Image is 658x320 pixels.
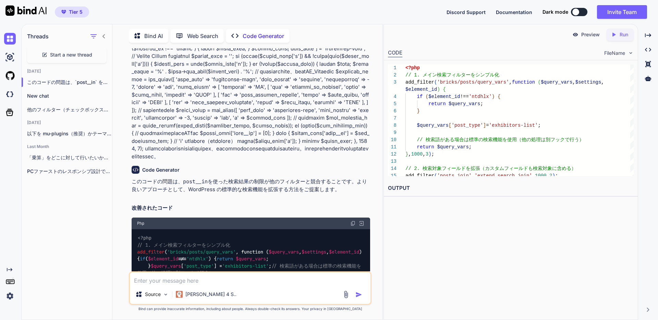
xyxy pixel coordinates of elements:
span: $query_vars [437,144,468,150]
div: 8 [388,122,397,129]
span: 2 [549,173,552,179]
span: ) [492,94,495,99]
span: ( [538,79,540,85]
img: icon [355,291,362,298]
p: PCファーストのレスポンシブ設計で「モバイルだけ」「PCだけ」で改行を入れたい場合、もっともシンプルかつメンテしやすいのは 1. HTML に改行箇所を示す空要素（brタグでも span 要素で... [27,168,112,175]
span: ; [480,101,483,107]
img: darkCloudIdeIcon [4,88,16,100]
div: 15 [388,172,397,180]
p: [PERSON_NAME] 4 S.. [185,291,236,298]
p: 「乗算」をどこに対して行いたいかでやり方が変わります。主なパターンとCSS例を挙げます。 1) 要素の背景色を、背面のコンテンツ（画像や下の要素）と乗算合成したい - mix-blend-mod... [27,154,112,161]
span: $query_vars [449,101,480,107]
img: copy [350,221,356,226]
span: return [217,256,233,262]
p: Preview [581,31,600,38]
span: 'bricks/posts/query_vars' [167,249,236,255]
h2: 改善されたコード [132,204,370,212]
span: // 検索語がある場合は標準の検索機能を使用（他の処理は別フックで行う） [417,137,584,143]
button: Discord Support [447,9,486,16]
span: // 検索語がある場合は標準の検索機能を使用（他の処理は別フックで行う） [137,263,361,276]
p: <?lor ips_dolors('ametco/adipi/elits_doei', temporin ($utlab_etdo, $magnaali, $enimadm_ve) { qu (... [132,37,370,160]
span: 1000 [535,173,547,179]
span: , [572,79,575,85]
img: chat [4,33,16,45]
span: 'post_type' [451,123,483,128]
span: Documentation [496,9,532,15]
span: 'exhibitors-list' [222,263,269,269]
h2: [DATE] [22,69,112,74]
p: このコードの問題は、 を使った検索結果の制限が他のフィルターと競合することです。より良いアプローチとして、WordPress の標準的な検索機能を拡張する方法をご提案します。 [132,178,370,193]
span: return [428,101,446,107]
span: $query_vars [151,263,181,269]
p: Run [620,31,628,38]
span: return [417,144,434,150]
div: 7 [388,115,397,122]
div: 13 [388,158,397,165]
span: $query_vars [417,123,448,128]
div: 10 [388,136,397,144]
span: ; [538,123,540,128]
span: FileName [604,50,625,57]
img: ai-studio [4,51,16,63]
div: 2 [388,72,397,79]
div: 4 [388,93,397,100]
span: , [472,173,474,179]
span: = [486,123,489,128]
span: ] [483,123,486,128]
span: Start a new thread [50,51,92,58]
span: ( [434,173,437,179]
span: , [601,79,604,85]
span: } [417,108,419,114]
button: Documentation [496,9,532,16]
h1: Threads [27,32,49,40]
span: function [512,79,535,85]
span: } [405,151,408,157]
p: このコードの問題は、`post__in` を使った検索結果の制限が他のフィルター... [27,79,112,86]
span: $query_vars [236,256,266,262]
p: Web Search [187,32,218,40]
img: settings [4,290,16,302]
span: { [498,94,500,99]
span: $query_vars [269,249,299,255]
span: Tier 5 [69,9,83,15]
div: 3 [388,79,397,86]
span: 'bricks/posts/query_vars' [437,79,509,85]
span: ( [434,79,437,85]
span: $query_vars [541,79,572,85]
img: preview [572,32,578,38]
img: Pick Models [163,292,169,297]
span: ) [552,173,555,179]
img: Open in Browser [358,220,365,226]
p: Source [145,291,161,298]
img: githubLight [4,70,16,82]
div: 14 [388,165,397,172]
span: 3 [425,151,428,157]
span: ) [437,87,440,92]
div: 11 [388,144,397,151]
span: Dark mode [543,9,568,15]
p: 他のフィルター（チェックボックスなど）と組み合わせて動作するように修正しましょう... [27,106,112,113]
span: $settings [302,249,326,255]
p: New chat [27,93,112,99]
span: [ [449,123,451,128]
div: CODE [388,49,402,57]
p: Code Generator [243,32,284,40]
p: Bind AI [144,32,163,40]
img: Bind AI [5,5,47,16]
span: 'extend_search_join' [474,173,532,179]
span: add_filter [405,173,434,179]
span: ; [431,151,434,157]
span: $settings [575,79,601,85]
span: ; [555,173,558,179]
span: $element_id [428,94,460,99]
span: $element_id [329,249,359,255]
span: if [140,256,145,262]
span: ( [425,94,428,99]
h6: Code Generator [142,167,180,173]
span: Discord Support [447,9,486,15]
button: premiumTier 5 [55,7,89,17]
span: $element_id [148,256,178,262]
span: 1000 [411,151,423,157]
span: , [532,173,535,179]
img: Claude 4 Sonnet [176,291,183,298]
